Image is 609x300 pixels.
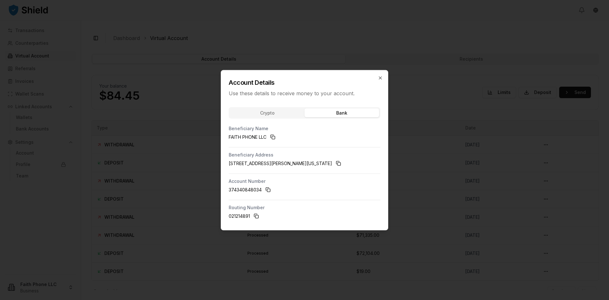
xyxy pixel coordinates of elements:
[229,160,332,166] span: [STREET_ADDRESS][PERSON_NAME][US_STATE]
[229,179,380,183] p: Account Number
[229,152,380,157] p: Beneficiary Address
[229,89,380,97] p: Use these details to receive money to your account.
[229,134,266,140] span: FAITH PHONE LLC
[229,126,380,130] p: Beneficiary Name
[230,108,304,117] button: Crypto
[229,78,380,87] h2: Account Details
[229,186,262,193] span: 374340848034
[268,132,278,142] button: Copy to clipboard
[304,108,379,117] button: Bank
[251,211,261,221] button: Copy to clipboard
[229,205,380,210] p: Routing Number
[333,158,344,168] button: Copy to clipboard
[263,184,273,195] button: Copy to clipboard
[229,213,250,219] span: 021214891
